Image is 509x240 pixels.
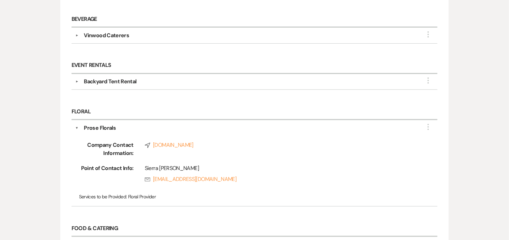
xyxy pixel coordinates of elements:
[84,77,136,86] div: Backyard Tent Rental
[79,193,430,200] p: Floral Provider
[75,124,79,132] button: ▼
[84,31,129,40] div: Vinwood Caterers
[79,164,134,186] span: Point of Contact Info:
[145,175,416,183] a: [EMAIL_ADDRESS][DOMAIN_NAME]
[84,124,116,132] div: Prose Florals
[79,141,134,157] span: Company Contact Information:
[79,194,127,200] span: Services to be Provided:
[73,80,81,83] button: ▼
[73,34,81,37] button: ▼
[72,104,437,120] h6: Floral
[72,58,437,74] h6: Event Rentals
[145,164,416,172] div: Sierra [PERSON_NAME]
[72,12,437,28] h6: Beverage
[145,141,416,149] a: [DOMAIN_NAME]
[72,221,437,237] h6: Food & Catering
